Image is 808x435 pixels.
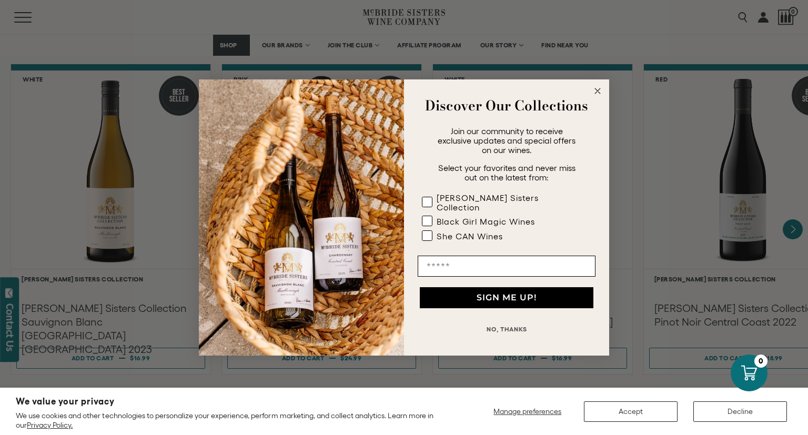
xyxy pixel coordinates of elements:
strong: Discover Our Collections [425,95,588,116]
button: Manage preferences [487,401,568,422]
div: [PERSON_NAME] Sisters Collection [437,193,574,212]
p: We use cookies and other technologies to personalize your experience, perform marketing, and coll... [16,411,448,430]
button: Accept [584,401,678,422]
h2: We value your privacy [16,397,448,406]
button: Decline [693,401,787,422]
img: 42653730-7e35-4af7-a99d-12bf478283cf.jpeg [199,79,404,356]
div: Black Girl Magic Wines [437,217,535,226]
div: 0 [754,355,767,368]
div: She CAN Wines [437,231,503,241]
button: Close dialog [591,85,604,97]
input: Email [418,256,595,277]
a: Privacy Policy. [27,421,73,429]
span: Manage preferences [493,407,561,416]
button: NO, THANKS [418,319,595,340]
span: Join our community to receive exclusive updates and special offers on our wines. [438,126,575,155]
button: SIGN ME UP! [420,287,593,308]
span: Select your favorites and never miss out on the latest from: [438,163,575,182]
